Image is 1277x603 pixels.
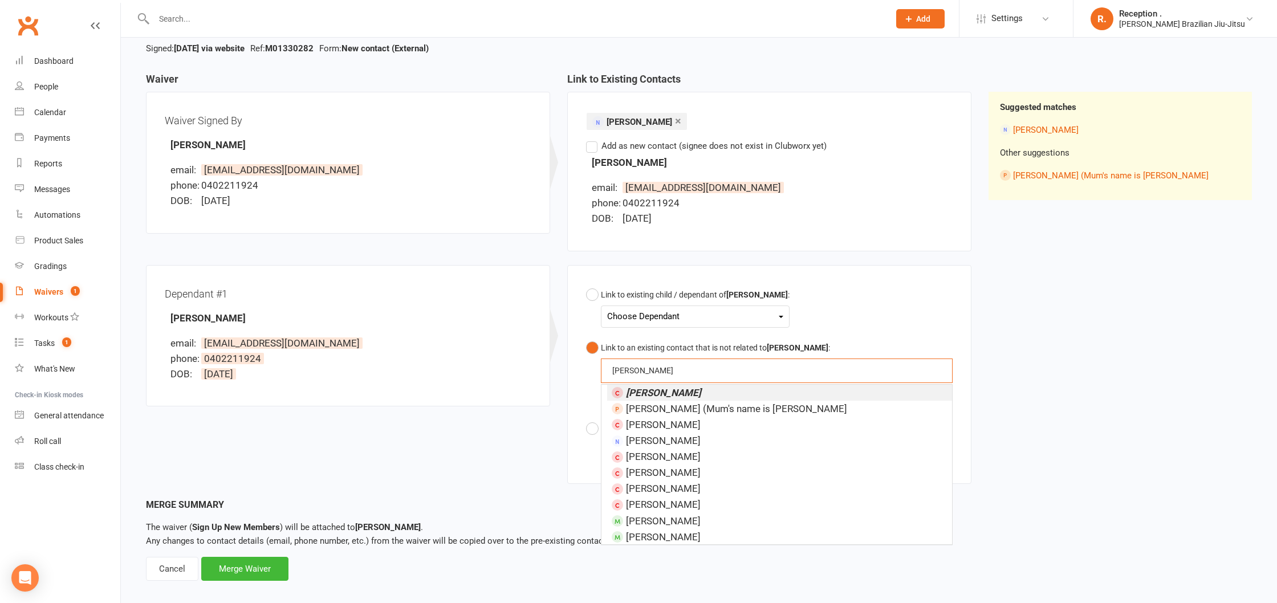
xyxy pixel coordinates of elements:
div: Open Intercom Messenger [11,564,39,592]
span: Add [916,14,930,23]
div: DOB: [170,366,199,382]
button: Link to existing child / dependant of[PERSON_NAME]:Choose Dependant [586,284,790,337]
span: 1 [71,286,80,296]
span: [DATE] [201,368,236,380]
strong: [PERSON_NAME] [592,157,667,168]
div: Link to an existing contact that is not related to : [601,341,953,354]
a: Class kiosk mode [15,454,120,480]
span: [PERSON_NAME] [626,467,701,478]
div: email: [592,180,620,195]
em: [PERSON_NAME] [626,387,701,398]
button: Link to an existing contact that is not related to[PERSON_NAME]:Note: this option will create a p... [586,337,953,418]
div: General attendance [34,411,104,420]
strong: [PERSON_NAME] [170,312,246,324]
div: email: [170,162,199,178]
a: People [15,74,120,100]
span: [PERSON_NAME] [626,419,701,430]
b: [PERSON_NAME] [726,290,788,299]
a: General attendance kiosk mode [15,403,120,429]
div: phone: [592,195,620,211]
input: Search... [151,11,881,27]
a: [PERSON_NAME] (Mum's name is [PERSON_NAME] [1013,170,1209,181]
span: [EMAIL_ADDRESS][DOMAIN_NAME] [201,337,363,349]
a: Clubworx [14,11,42,40]
button: Or, add as a new contact (dependant does not exist in Clubworx yet).Note: this option will create... [586,418,953,465]
span: [PERSON_NAME] [626,451,701,462]
div: People [34,82,58,91]
label: Add as new contact (signee does not exist in Clubworx yet) [586,139,827,153]
div: Dashboard [34,56,74,66]
span: [EMAIL_ADDRESS][DOMAIN_NAME] [201,164,363,176]
strong: New contact (External) [341,43,429,54]
div: DOB: [170,193,199,209]
a: Tasks 1 [15,331,120,356]
span: [EMAIL_ADDRESS][DOMAIN_NAME] [623,182,784,193]
div: Link to existing child / dependant of : [601,288,790,301]
span: [DATE] [623,213,652,224]
div: What's New [34,364,75,373]
strong: Suggested matches [1000,102,1076,112]
a: Payments [15,125,120,151]
a: Automations [15,202,120,228]
a: Roll call [15,429,120,454]
span: [DATE] [201,195,230,206]
span: 1 [62,337,71,347]
span: Other suggestions [1000,148,1069,158]
span: [PERSON_NAME] [626,483,701,494]
div: Cancel [146,557,198,581]
div: phone: [170,178,199,193]
strong: [PERSON_NAME] [170,139,246,150]
div: Class check-in [34,462,84,471]
li: Ref: [247,42,316,55]
div: Merge Waiver [201,557,288,581]
li: Form: [316,42,432,55]
span: [PERSON_NAME] [626,499,701,510]
div: Payments [34,133,70,142]
strong: M01330282 [265,43,314,54]
strong: [DATE] via website [174,43,245,54]
a: Gradings [15,254,120,279]
div: Gradings [34,262,67,271]
div: Roll call [34,437,61,446]
div: Calendar [34,108,66,117]
div: Workouts [34,313,68,322]
span: [PERSON_NAME] [626,435,701,446]
a: [PERSON_NAME] [1013,125,1079,135]
div: Tasks [34,339,55,348]
strong: [PERSON_NAME] [355,522,421,532]
div: Automations [34,210,80,219]
span: [PERSON_NAME] [607,117,672,127]
span: [PERSON_NAME] [626,531,701,543]
div: [PERSON_NAME] Brazilian Jiu-Jitsu [1119,19,1245,29]
a: Dashboard [15,48,120,74]
div: Merge Summary [146,498,1252,512]
h3: Link to Existing Contacts [567,74,971,92]
li: Signed: [143,42,247,55]
h3: Waiver [146,74,550,92]
span: [PERSON_NAME] (Mum's name is [PERSON_NAME] [626,403,847,414]
div: Product Sales [34,236,83,245]
span: 0402211924 [623,197,680,209]
strong: Sign Up New Members [192,522,280,532]
div: Waiver Signed By [165,111,531,131]
div: email: [170,336,199,351]
div: DOB: [592,211,620,226]
div: R. [1091,7,1113,30]
span: 0402211924 [201,353,264,364]
div: Dependant #1 [165,284,531,304]
a: What's New [15,356,120,382]
div: Reports [34,159,62,168]
a: × [675,112,681,130]
div: Choose Dependant [607,309,783,324]
a: Product Sales [15,228,120,254]
span: 0402211924 [201,180,258,191]
a: Workouts [15,305,120,331]
span: Settings [991,6,1023,31]
div: Messages [34,185,70,194]
span: The waiver ( ) will be attached to . [146,522,423,532]
a: Waivers 1 [15,279,120,305]
div: phone: [170,351,199,366]
p: Any changes to contact details (email, phone number, etc.) from the waiver will be copied over to... [146,520,1252,548]
div: Waivers [34,287,63,296]
div: Reception . [1119,9,1245,19]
